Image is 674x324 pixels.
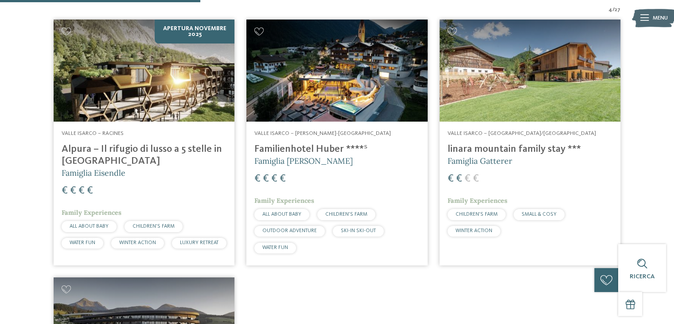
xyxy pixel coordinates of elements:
span: Family Experiences [448,197,507,205]
span: € [78,186,85,196]
span: CHILDREN’S FARM [456,212,498,217]
span: Ricerca [630,273,655,280]
span: WINTER ACTION [456,228,492,233]
span: 4 [608,6,612,14]
span: Valle Isarco – [GEOGRAPHIC_DATA]/[GEOGRAPHIC_DATA] [448,130,596,136]
span: SKI-IN SKI-OUT [341,228,376,233]
span: Famiglia [PERSON_NAME] [254,156,353,166]
span: / [612,6,615,14]
span: OUTDOOR ADVENTURE [262,228,317,233]
span: Valle Isarco – Racines [62,130,124,136]
span: CHILDREN’S FARM [325,212,367,217]
span: € [473,174,479,184]
img: Cercate un hotel per famiglie? Qui troverete solo i migliori! [54,20,234,122]
span: ALL ABOUT BABY [262,212,301,217]
img: Cercate un hotel per famiglie? Qui troverete solo i migliori! [440,20,620,122]
span: Famiglia Gatterer [448,156,512,166]
span: € [70,186,76,196]
a: Cercate un hotel per famiglie? Qui troverete solo i migliori! Apertura novembre 2025 Valle Isarco... [54,20,234,265]
span: ALL ABOUT BABY [70,224,109,229]
span: € [464,174,471,184]
span: € [280,174,286,184]
span: € [87,186,93,196]
h4: Familienhotel Huber ****ˢ [254,143,419,155]
span: € [271,174,277,184]
img: Cercate un hotel per famiglie? Qui troverete solo i migliori! [246,20,427,122]
span: Famiglia Eisendle [62,168,125,178]
span: Family Experiences [254,197,314,205]
h4: Alpura – Il rifugio di lusso a 5 stelle in [GEOGRAPHIC_DATA] [62,143,226,167]
span: WATER FUN [70,240,95,245]
a: Cercate un hotel per famiglie? Qui troverete solo i migliori! Valle Isarco – [GEOGRAPHIC_DATA]/[G... [440,20,620,265]
span: SMALL & COSY [522,212,557,217]
h4: linara mountain family stay *** [448,143,612,155]
span: € [448,174,454,184]
span: Valle Isarco – [PERSON_NAME]-[GEOGRAPHIC_DATA] [254,130,391,136]
span: € [62,186,68,196]
a: Cercate un hotel per famiglie? Qui troverete solo i migliori! Valle Isarco – [PERSON_NAME]-[GEOGR... [246,20,427,265]
span: 27 [615,6,620,14]
span: Family Experiences [62,209,121,217]
span: € [456,174,462,184]
span: WINTER ACTION [119,240,156,245]
span: LUXURY RETREAT [180,240,218,245]
span: € [254,174,261,184]
span: CHILDREN’S FARM [132,224,175,229]
span: WATER FUN [262,245,288,250]
span: € [263,174,269,184]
